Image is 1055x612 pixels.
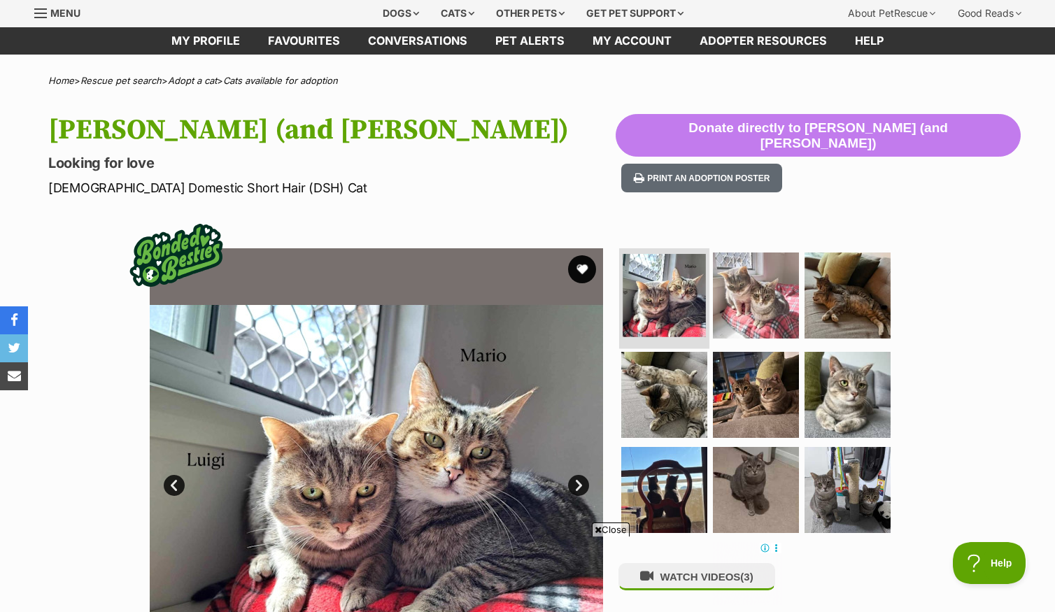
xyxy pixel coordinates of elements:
[48,178,616,197] p: [DEMOGRAPHIC_DATA] Domestic Short Hair (DSH) Cat
[713,252,799,339] img: Photo of Luigi (And Mario)
[713,352,799,438] img: Photo of Luigi (And Mario)
[953,542,1027,584] iframe: Help Scout Beacon - Open
[568,475,589,496] a: Next
[568,255,596,283] button: favourite
[48,75,74,86] a: Home
[621,164,782,192] button: Print an adoption poster
[805,447,891,533] img: Photo of Luigi (And Mario)
[579,27,686,55] a: My account
[621,447,707,533] img: Photo of Luigi (And Mario)
[48,114,616,146] h1: [PERSON_NAME] (and [PERSON_NAME])
[254,27,354,55] a: Favourites
[168,75,217,86] a: Adopt a cat
[164,475,185,496] a: Prev
[157,27,254,55] a: My profile
[616,114,1021,157] button: Donate directly to [PERSON_NAME] (and [PERSON_NAME])
[592,522,630,536] span: Close
[841,27,898,55] a: Help
[713,447,799,533] img: Photo of Luigi (And Mario)
[805,352,891,438] img: Photo of Luigi (And Mario)
[805,252,891,339] img: Photo of Luigi (And Mario)
[120,199,232,311] img: bonded besties
[481,27,579,55] a: Pet alerts
[50,7,80,19] span: Menu
[48,153,616,173] p: Looking for love
[13,76,1042,86] div: > > >
[80,75,162,86] a: Rescue pet search
[623,254,706,337] img: Photo of Luigi (And Mario)
[354,27,481,55] a: conversations
[686,27,841,55] a: Adopter resources
[273,542,782,605] iframe: Advertisement
[621,352,707,438] img: Photo of Luigi (And Mario)
[223,75,338,86] a: Cats available for adoption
